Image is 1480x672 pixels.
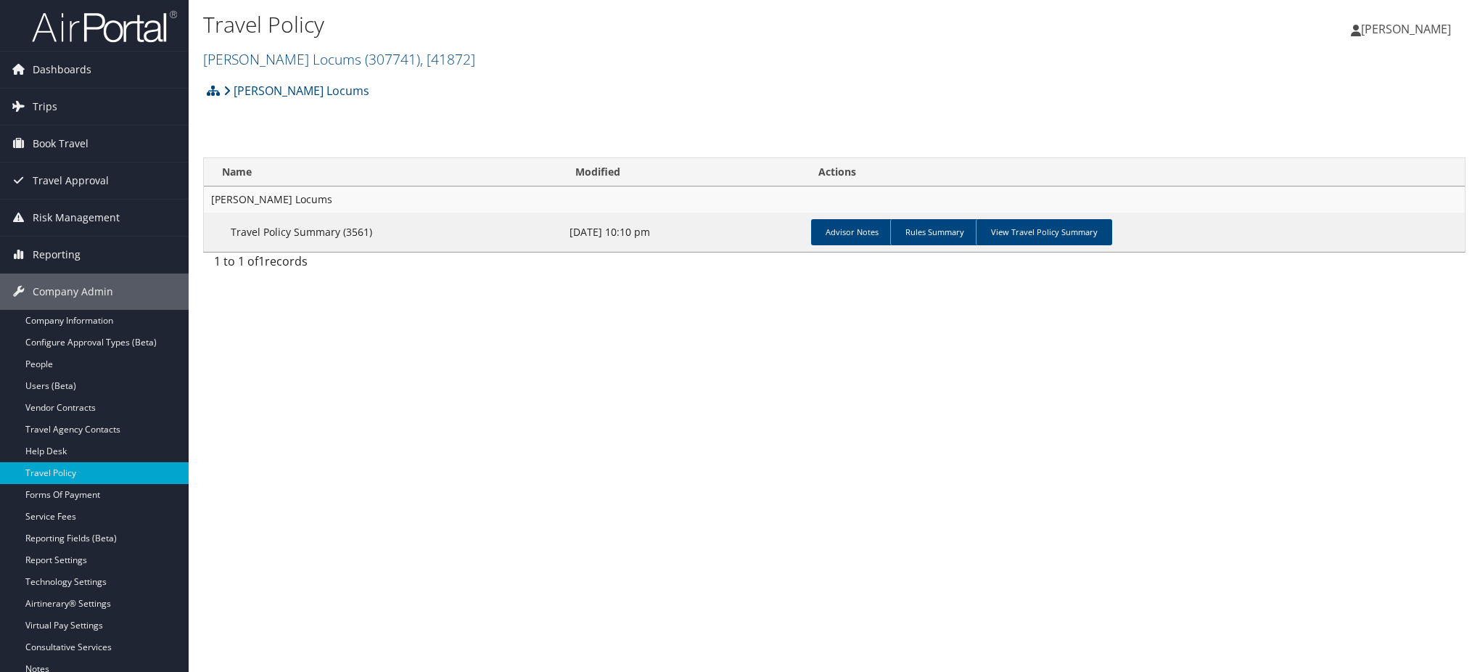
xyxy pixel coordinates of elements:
[33,126,89,162] span: Book Travel
[365,49,420,69] span: ( 307741 )
[805,158,1465,187] th: Actions
[204,187,1465,213] td: [PERSON_NAME] Locums
[204,213,562,252] td: Travel Policy Summary (3561)
[562,213,805,252] td: [DATE] 10:10 pm
[203,9,1045,40] h1: Travel Policy
[32,9,177,44] img: airportal-logo.png
[976,219,1112,245] a: View Travel Policy Summary
[33,274,113,310] span: Company Admin
[33,52,91,88] span: Dashboards
[33,200,120,236] span: Risk Management
[258,253,265,269] span: 1
[562,158,805,187] th: Modified: activate to sort column ascending
[33,163,109,199] span: Travel Approval
[33,237,81,273] span: Reporting
[420,49,475,69] span: , [ 41872 ]
[204,158,562,187] th: Name: activate to sort column ascending
[1361,21,1451,37] span: [PERSON_NAME]
[214,253,508,277] div: 1 to 1 of records
[811,219,893,245] a: Advisor Notes
[33,89,57,125] span: Trips
[890,219,979,245] a: Rules Summary
[223,76,369,105] a: [PERSON_NAME] Locums
[1351,7,1465,51] a: [PERSON_NAME]
[203,49,475,69] a: [PERSON_NAME] Locums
